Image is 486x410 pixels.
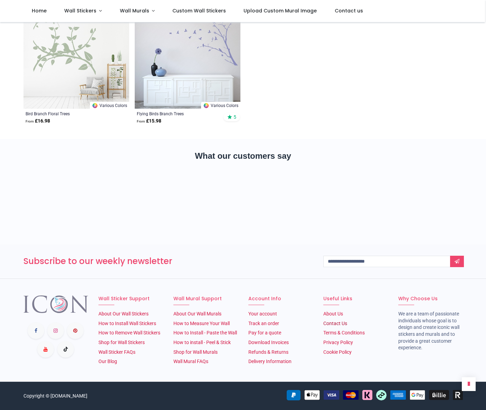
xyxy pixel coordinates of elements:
[335,7,363,14] span: Contact us
[92,102,98,109] img: Color Wheel
[90,102,129,109] a: Various Colors
[98,295,163,302] h6: Wall Sticker Support
[172,7,226,14] span: Custom Wall Stickers
[376,390,387,400] img: Afterpay Clearpay
[98,321,156,326] a: How to Install Wall Stickers
[398,311,463,351] li: We are a team of passionate individuals whose goal is to design and create iconic wall stickers a...
[323,295,388,302] h6: Useful Links
[173,340,231,345] a: How to install - Peel & Stick
[248,295,313,302] h6: Account Info
[287,390,301,400] img: PayPal
[244,7,317,14] span: Upload Custom Mural Image
[248,349,288,355] a: Refunds & Returns
[304,390,320,400] img: Apple Pay
[234,114,236,120] span: 5
[410,390,425,400] img: Google Pay
[23,150,463,162] h2: What our customers say
[137,119,145,123] span: From
[248,359,292,364] a: Delivery Information
[173,359,208,364] a: Wall Mural FAQs
[203,102,209,109] img: Color Wheel
[323,349,352,355] a: Cookie Policy
[323,330,365,335] a: Terms & Conditions
[98,359,117,364] a: Our Blog
[343,390,359,400] img: MasterCard
[453,390,463,400] img: Revolut Pay
[173,295,238,302] h6: Wall Mural Support
[26,118,50,125] strong: £ 16.98
[23,255,313,267] h3: Subscribe to our weekly newsletter
[201,102,240,109] a: Various Colors
[324,390,339,400] img: VISA
[26,119,34,123] span: From
[323,321,347,326] a: Contact Us
[248,340,289,345] a: Download Invoices
[173,321,230,326] a: How to Measure Your Wall
[23,3,129,109] img: Bird Branch Floral Trees Wall Sticker
[173,330,237,335] a: How to Install - Paste the Wall
[173,311,221,316] a: About Our Wall Murals
[398,295,463,302] h6: Why Choose Us
[98,311,149,316] a: About Our Wall Stickers
[98,349,135,355] a: Wall Sticker FAQs
[323,340,353,345] a: Privacy Policy
[26,111,107,116] a: Bird Branch Floral Trees
[98,340,145,345] a: Shop for Wall Stickers
[173,349,218,355] a: Shop for Wall Murals
[64,7,96,14] span: Wall Stickers
[98,330,160,335] a: How to Remove Wall Stickers
[120,7,149,14] span: Wall Murals
[248,330,281,335] a: Pay for a quote
[135,3,240,109] img: Flying Birds Branch Trees Wall Sticker
[362,390,372,400] img: Klarna
[137,111,218,116] a: Flying Birds Branch Trees
[23,174,463,222] iframe: Customer reviews powered by Trustpilot
[32,7,47,14] span: Home
[390,390,406,400] img: American Express
[429,390,449,400] img: Billie
[248,311,277,316] a: Your account
[248,321,279,326] a: Track an order
[23,393,87,399] a: Copyright © [DOMAIN_NAME]
[137,118,161,125] strong: £ 15.98
[323,311,343,316] a: About Us​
